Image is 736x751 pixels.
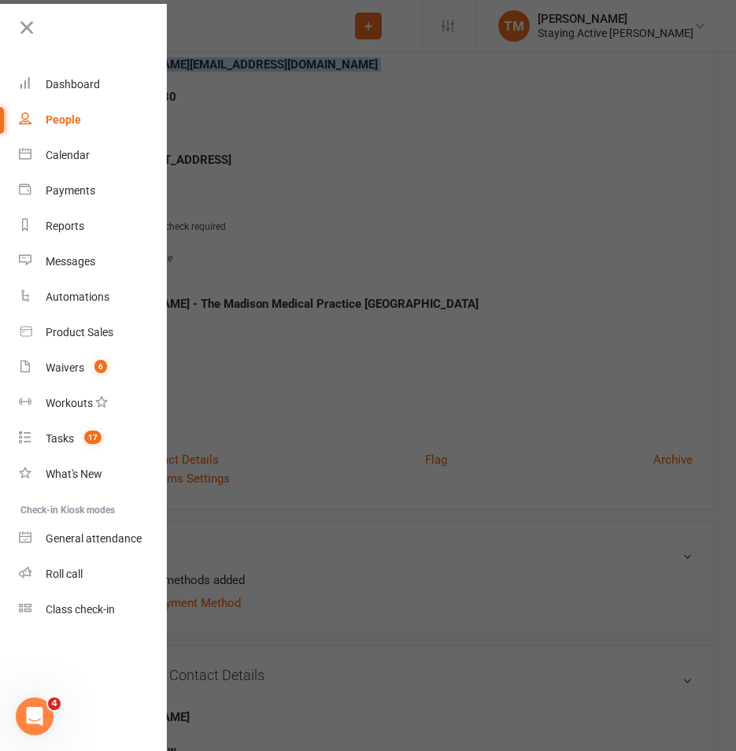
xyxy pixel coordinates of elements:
span: 17 [84,431,102,444]
a: People [19,102,168,138]
a: Automations [19,279,168,315]
div: Dashboard [46,78,100,91]
div: Calendar [46,149,90,161]
div: Messages [46,255,95,268]
div: Product Sales [46,326,113,339]
div: Workouts [46,397,93,409]
a: Calendar [19,138,168,173]
div: People [46,113,81,126]
iframe: Intercom live chat [16,697,54,735]
div: Roll call [46,568,83,580]
a: Class kiosk mode [19,592,168,627]
span: 4 [48,697,61,710]
a: Messages [19,244,168,279]
a: Dashboard [19,67,168,102]
div: What's New [46,468,102,480]
a: Payments [19,173,168,209]
a: Tasks 17 [19,421,168,457]
a: Roll call [19,557,168,592]
div: Payments [46,184,95,197]
div: Tasks [46,432,74,445]
a: Product Sales [19,315,168,350]
a: Waivers 6 [19,350,168,386]
div: Class check-in [46,603,115,616]
a: Workouts [19,386,168,421]
a: What's New [19,457,168,492]
div: Waivers [46,361,84,374]
a: Reports [19,209,168,244]
div: Automations [46,290,109,303]
div: Reports [46,220,84,232]
a: General attendance kiosk mode [19,521,168,557]
div: General attendance [46,532,142,545]
span: 6 [94,360,107,373]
